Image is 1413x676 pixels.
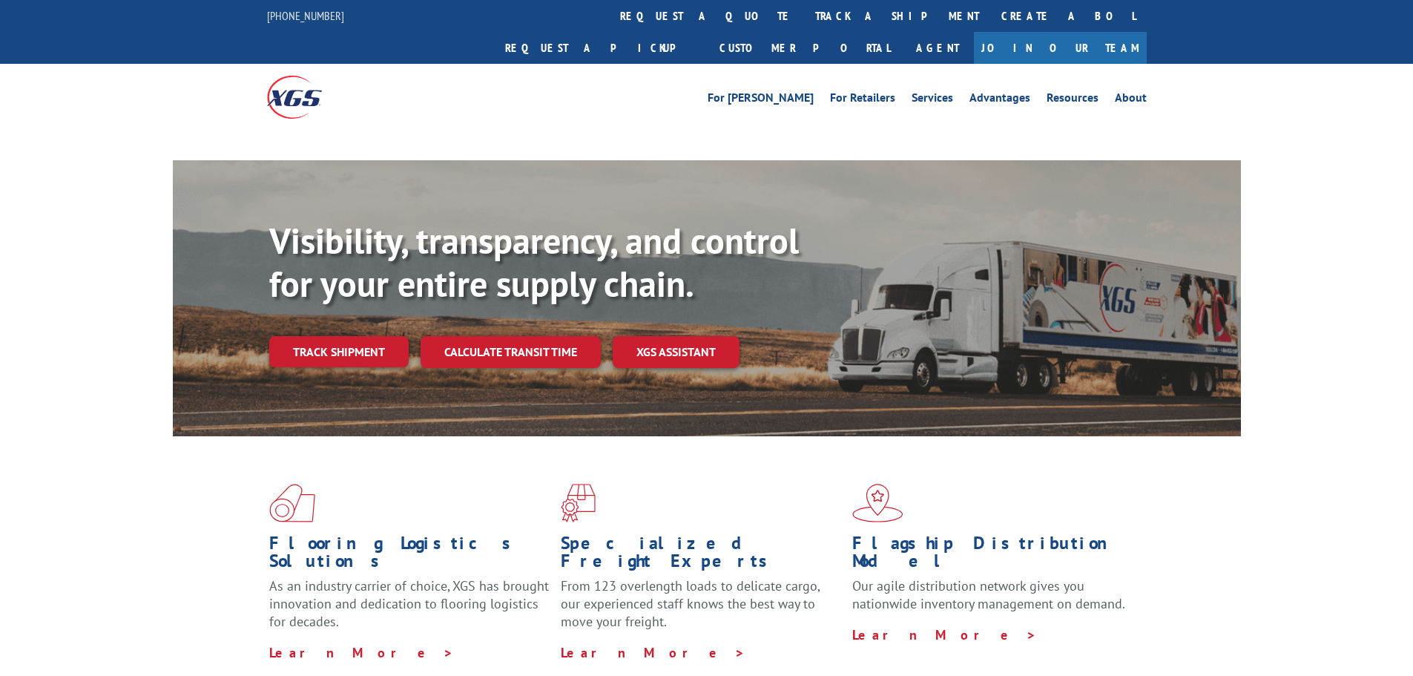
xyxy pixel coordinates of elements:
[269,217,799,306] b: Visibility, transparency, and control for your entire supply chain.
[708,92,814,108] a: For [PERSON_NAME]
[852,534,1133,577] h1: Flagship Distribution Model
[708,32,901,64] a: Customer Portal
[1115,92,1147,108] a: About
[269,577,549,630] span: As an industry carrier of choice, XGS has brought innovation and dedication to flooring logistics...
[269,336,409,367] a: Track shipment
[852,626,1037,643] a: Learn More >
[969,92,1030,108] a: Advantages
[852,577,1125,612] span: Our agile distribution network gives you nationwide inventory management on demand.
[269,534,550,577] h1: Flooring Logistics Solutions
[912,92,953,108] a: Services
[901,32,974,64] a: Agent
[561,484,596,522] img: xgs-icon-focused-on-flooring-red
[561,577,841,643] p: From 123 overlength loads to delicate cargo, our experienced staff knows the best way to move you...
[421,336,601,368] a: Calculate transit time
[613,336,740,368] a: XGS ASSISTANT
[830,92,895,108] a: For Retailers
[561,534,841,577] h1: Specialized Freight Experts
[269,644,454,661] a: Learn More >
[494,32,708,64] a: Request a pickup
[852,484,903,522] img: xgs-icon-flagship-distribution-model-red
[974,32,1147,64] a: Join Our Team
[1047,92,1099,108] a: Resources
[267,8,344,23] a: [PHONE_NUMBER]
[269,484,315,522] img: xgs-icon-total-supply-chain-intelligence-red
[561,644,745,661] a: Learn More >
